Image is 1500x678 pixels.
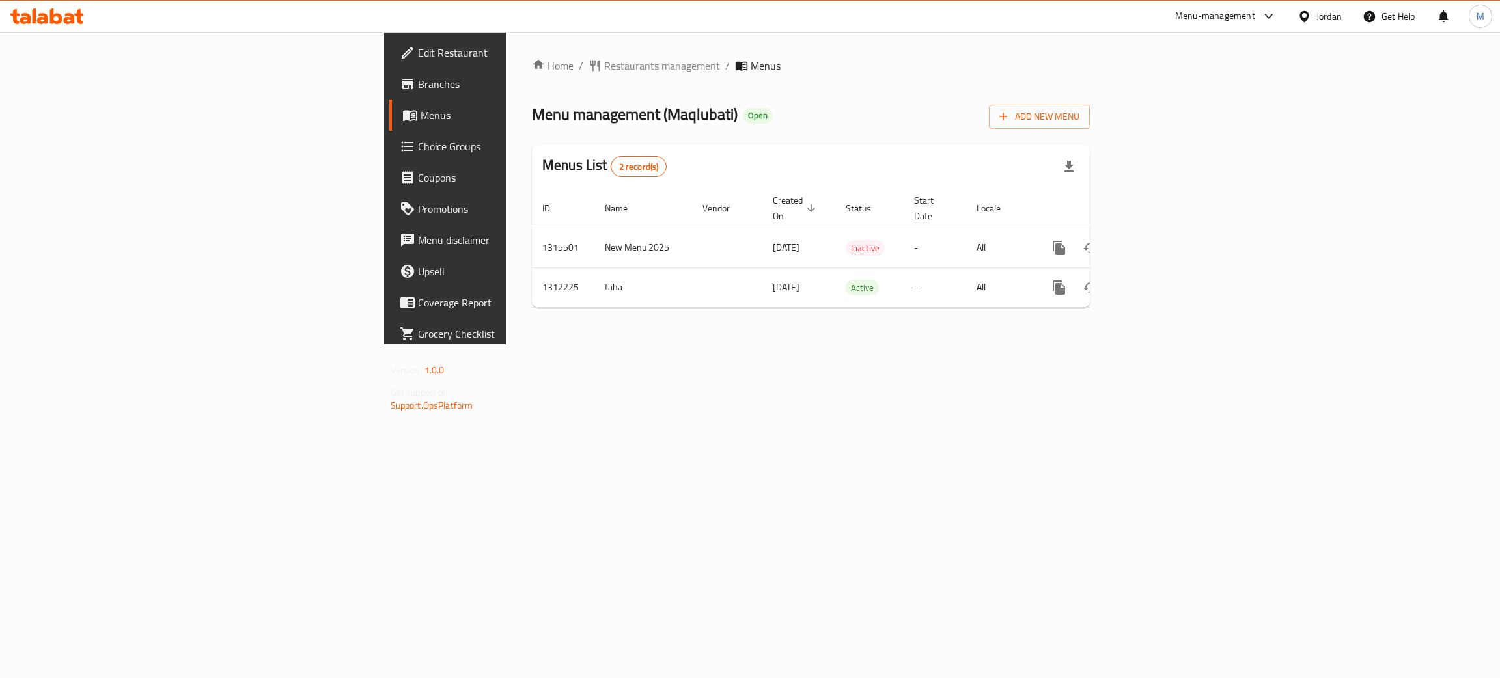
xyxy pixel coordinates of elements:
span: Edit Restaurant [418,45,624,61]
span: Restaurants management [604,58,720,74]
h2: Menus List [542,156,667,177]
a: Menus [389,100,635,131]
a: Support.OpsPlatform [391,397,473,414]
span: Version: [391,362,423,379]
span: Coverage Report [418,295,624,310]
div: Export file [1053,151,1085,182]
a: Coupons [389,162,635,193]
span: ID [542,200,567,216]
div: Menu-management [1175,8,1255,24]
span: Choice Groups [418,139,624,154]
td: taha [594,267,692,307]
span: Locale [977,200,1018,216]
div: Total records count [611,156,667,177]
td: New Menu 2025 [594,228,692,267]
span: M [1477,9,1484,23]
a: Grocery Checklist [389,318,635,349]
span: Menus [751,58,781,74]
nav: breadcrumb [532,58,1090,74]
span: Vendor [702,200,747,216]
span: [DATE] [773,239,799,256]
span: Inactive [846,241,885,256]
span: Menu management ( Maqlubati ) [532,100,738,129]
span: Menus [421,107,624,123]
a: Edit Restaurant [389,37,635,68]
span: Upsell [418,264,624,279]
button: Change Status [1075,272,1106,303]
li: / [725,58,730,74]
span: Name [605,200,645,216]
span: Menu disclaimer [418,232,624,248]
span: Add New Menu [999,109,1079,125]
td: All [966,228,1033,267]
span: Branches [418,76,624,92]
span: Status [846,200,888,216]
div: Jordan [1316,9,1342,23]
button: more [1044,232,1075,264]
a: Promotions [389,193,635,224]
span: Active [846,280,879,295]
span: [DATE] [773,278,799,295]
td: - [904,228,966,267]
th: Actions [1033,189,1179,228]
button: Add New Menu [989,105,1090,129]
div: Inactive [846,240,885,256]
span: Open [743,110,773,121]
span: Created On [773,193,820,224]
td: - [904,267,966,307]
td: All [966,267,1033,307]
span: 2 record(s) [611,161,667,173]
span: Get support on: [391,384,451,401]
a: Menu disclaimer [389,224,635,256]
span: Grocery Checklist [418,326,624,342]
button: more [1044,272,1075,303]
button: Change Status [1075,232,1106,264]
div: Open [743,108,773,124]
table: enhanced table [532,189,1179,308]
a: Choice Groups [389,131,635,162]
span: Promotions [418,201,624,217]
a: Coverage Report [389,287,635,318]
span: 1.0.0 [424,362,445,379]
a: Restaurants management [589,58,720,74]
span: Start Date [914,193,951,224]
a: Branches [389,68,635,100]
div: Active [846,280,879,295]
span: Coupons [418,170,624,185]
a: Upsell [389,256,635,287]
